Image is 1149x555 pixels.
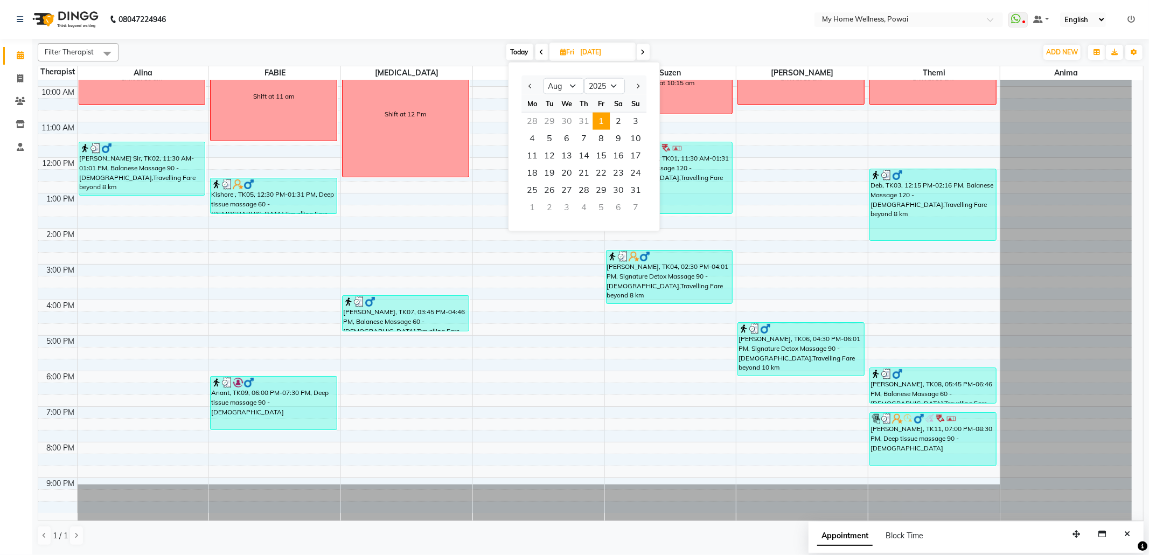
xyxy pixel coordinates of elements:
[817,526,873,546] span: Appointment
[119,4,166,34] b: 08047224946
[78,66,209,80] span: Alina
[541,147,558,164] div: Tuesday, August 12, 2025
[593,113,610,130] div: Friday, August 1, 2025
[541,113,558,130] div: Tuesday, July 29, 2025
[575,147,593,164] span: 14
[870,368,996,403] div: [PERSON_NAME], TK08, 05:45 PM-06:46 PM, Balanese Massage 60 - [DEMOGRAPHIC_DATA],Travelling Fare ...
[627,182,644,199] span: 31
[524,182,541,199] span: 25
[886,531,923,540] span: Block Time
[40,122,77,134] div: 11:00 AM
[558,130,575,147] div: Wednesday, August 6, 2025
[558,95,575,112] div: We
[40,87,77,98] div: 10:00 AM
[610,182,627,199] span: 30
[593,182,610,199] div: Friday, August 29, 2025
[575,130,593,147] div: Thursday, August 7, 2025
[575,95,593,112] div: Th
[524,130,541,147] span: 4
[1043,45,1081,60] button: ADD NEW
[38,66,77,78] div: Therapist
[627,113,644,130] div: Sunday, August 3, 2025
[593,147,610,164] span: 15
[558,48,577,56] span: Fri
[577,44,631,60] input: 2025-08-01
[644,78,694,88] div: Shift at 10:15 am
[45,229,77,240] div: 2:00 PM
[1000,66,1132,80] span: Anima
[627,147,644,164] span: 17
[541,130,558,147] div: Tuesday, August 5, 2025
[575,182,593,199] span: 28
[541,164,558,182] div: Tuesday, August 19, 2025
[575,182,593,199] div: Thursday, August 28, 2025
[1119,526,1135,543] button: Close
[607,251,733,303] div: [PERSON_NAME], TK04, 02:30 PM-04:01 PM, Signature Detox Massage 90 - [DEMOGRAPHIC_DATA],Travellin...
[593,113,610,130] span: 1
[633,78,642,95] button: Next month
[211,178,337,213] div: Kishore , TK05, 12:30 PM-01:31 PM, Deep tissue massage 60 - [DEMOGRAPHIC_DATA],Travelling Fare be...
[40,158,77,169] div: 12:00 PM
[558,182,575,199] span: 27
[627,130,644,147] span: 10
[45,193,77,205] div: 1:00 PM
[593,164,610,182] span: 22
[524,182,541,199] div: Monday, August 25, 2025
[524,113,541,130] div: Monday, July 28, 2025
[610,95,627,112] div: Sa
[627,164,644,182] div: Sunday, August 24, 2025
[584,78,625,94] select: Select year
[524,147,541,164] span: 11
[524,164,541,182] div: Monday, August 18, 2025
[385,109,426,119] div: Shift at 12 Pm
[610,130,627,147] div: Saturday, August 9, 2025
[575,164,593,182] div: Thursday, August 21, 2025
[558,147,575,164] span: 13
[45,265,77,276] div: 3:00 PM
[541,182,558,199] div: Tuesday, August 26, 2025
[610,182,627,199] div: Saturday, August 30, 2025
[593,130,610,147] div: Friday, August 8, 2025
[610,164,627,182] span: 23
[575,164,593,182] span: 21
[524,147,541,164] div: Monday, August 11, 2025
[558,164,575,182] span: 20
[593,182,610,199] span: 29
[543,78,584,94] select: Select month
[541,147,558,164] span: 12
[610,199,627,216] div: Saturday, September 6, 2025
[541,164,558,182] span: 19
[541,199,558,216] div: Tuesday, September 2, 2025
[575,147,593,164] div: Thursday, August 14, 2025
[558,199,575,216] div: Wednesday, September 3, 2025
[605,66,736,80] span: Suzen
[627,199,644,216] div: Sunday, September 7, 2025
[524,95,541,112] div: Mo
[607,142,733,213] div: [PERSON_NAME], TK01, 11:30 AM-01:31 PM, Balanese Massage 120 - [DEMOGRAPHIC_DATA],Travelling Fare...
[541,95,558,112] div: Tu
[870,413,996,466] div: [PERSON_NAME], TK11, 07:00 PM-08:30 PM, Deep tissue massage 90 - [DEMOGRAPHIC_DATA]
[610,147,627,164] div: Saturday, August 16, 2025
[610,130,627,147] span: 9
[558,164,575,182] div: Wednesday, August 20, 2025
[524,130,541,147] div: Monday, August 4, 2025
[526,78,535,95] button: Previous month
[610,164,627,182] div: Saturday, August 23, 2025
[45,47,94,56] span: Filter Therapist
[45,371,77,383] div: 6:00 PM
[627,164,644,182] span: 24
[610,113,627,130] div: Saturday, August 2, 2025
[558,182,575,199] div: Wednesday, August 27, 2025
[738,323,864,376] div: [PERSON_NAME], TK06, 04:30 PM-06:01 PM, Signature Detox Massage 90 - [DEMOGRAPHIC_DATA],Travellin...
[627,113,644,130] span: 3
[45,336,77,347] div: 5:00 PM
[343,296,469,331] div: [PERSON_NAME], TK07, 03:45 PM-04:46 PM, Balanese Massage 60 - [DEMOGRAPHIC_DATA],Travelling Fare ...
[593,147,610,164] div: Friday, August 15, 2025
[627,95,644,112] div: Su
[209,66,340,80] span: FABIE
[627,182,644,199] div: Sunday, August 31, 2025
[473,66,604,80] span: KIMKIM
[575,130,593,147] span: 7
[610,147,627,164] span: 16
[558,130,575,147] span: 6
